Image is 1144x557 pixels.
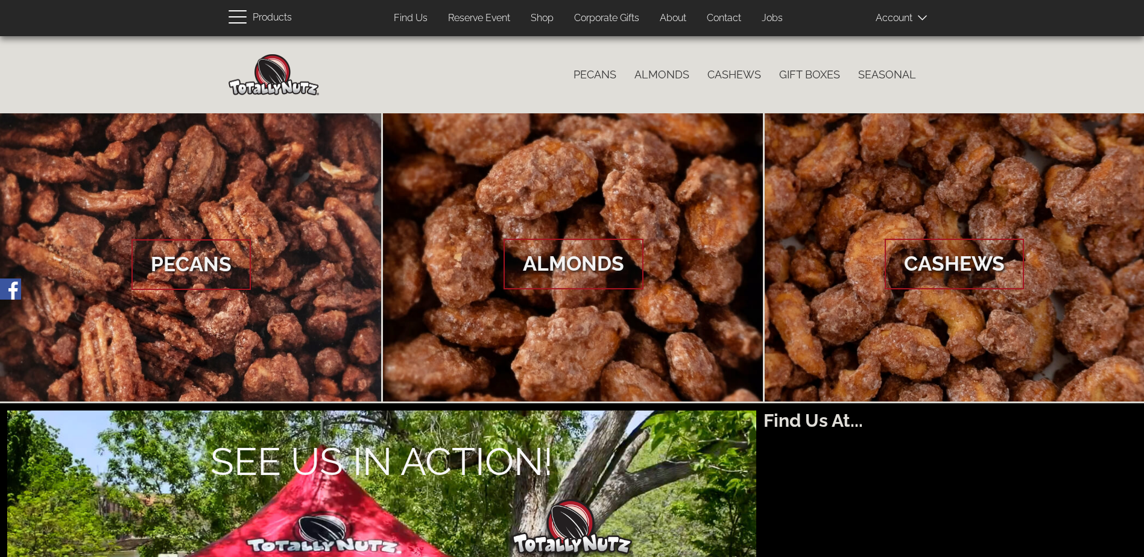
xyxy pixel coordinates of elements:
a: Corporate Gifts [565,7,648,30]
a: About [651,7,695,30]
a: Seasonal [849,62,925,87]
a: Reserve Event [439,7,519,30]
a: Gift Boxes [770,62,849,87]
a: Contact [698,7,750,30]
span: Almonds [504,239,643,289]
a: Cashews [698,62,770,87]
img: Totally Nutz Logo [512,499,633,554]
a: Jobs [753,7,792,30]
span: Products [253,9,292,27]
a: Almonds [625,62,698,87]
span: Cashews [885,239,1024,289]
h2: Find Us At... [763,411,1137,430]
span: Pecans [131,239,251,290]
a: Pecans [564,62,625,87]
img: Home [229,54,319,95]
a: Shop [522,7,563,30]
a: Almonds [383,113,763,401]
a: Find Us [385,7,437,30]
